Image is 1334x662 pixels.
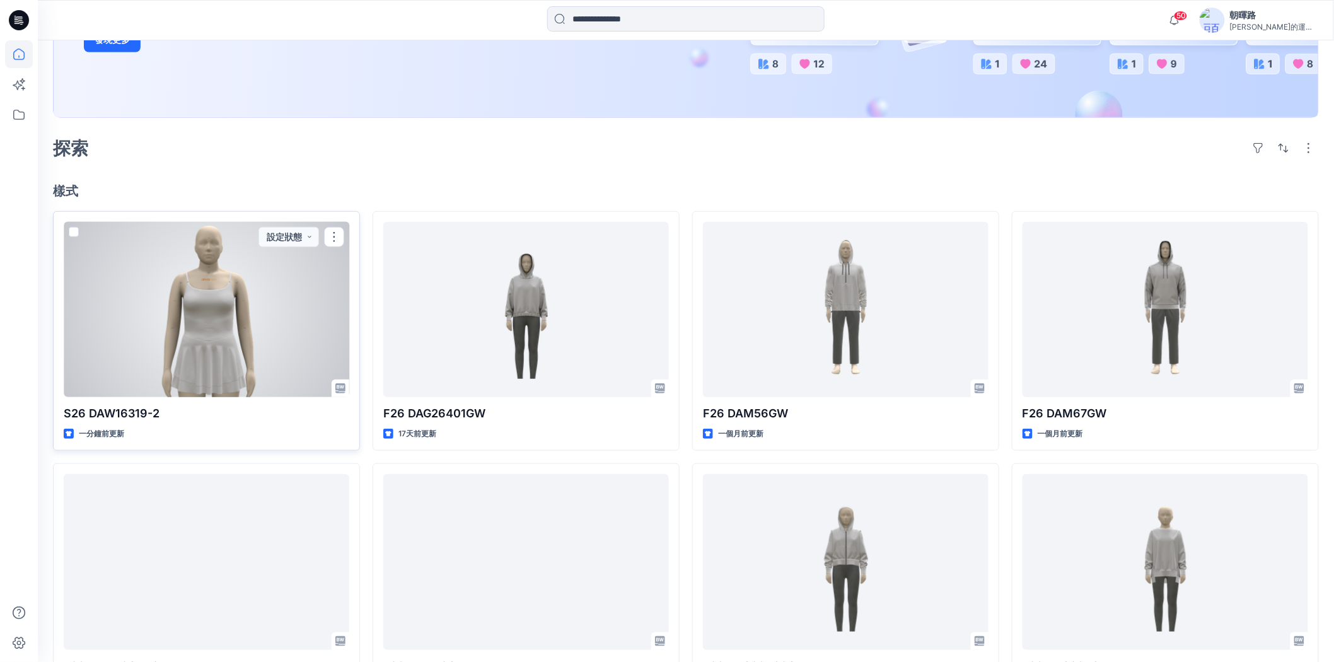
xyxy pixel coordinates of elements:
[398,429,436,438] font: 17天前更新
[95,34,130,45] font: 發現更多
[718,429,763,438] font: 一個月前更新
[1200,8,1225,33] img: 頭像
[1038,429,1083,438] font: 一個月前更新
[64,407,159,420] font: S26 DAW16319-2
[703,407,788,420] font: F26 DAM56GW
[383,222,669,397] a: F26 DAG26401GW
[1023,474,1308,649] a: F26 DAG26404
[1023,222,1308,397] a: F26 DAM67GW
[64,474,349,649] a: F26 DAM72GW-2
[1230,9,1256,20] font: 朝暉路
[1023,407,1107,420] font: F26 DAM67GW
[1176,11,1186,20] font: 50
[79,429,124,438] font: 一分鐘前更新
[383,407,485,420] font: F26 DAG26401GW
[703,474,989,649] a: F26 DAG26402GW
[703,222,989,397] a: F26 DAM56GW
[383,474,669,649] a: F26 DAM72GW-1
[1230,22,1327,32] font: [PERSON_NAME]的運動 G...
[53,137,88,159] font: 探索
[53,183,78,199] font: 樣式
[64,222,349,397] a: S26 DAW16319-2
